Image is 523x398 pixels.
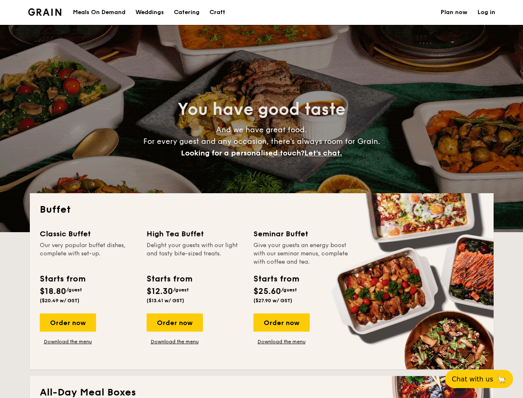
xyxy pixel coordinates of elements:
div: Delight your guests with our light and tasty bite-sized treats. [147,241,243,266]
div: Order now [253,313,310,332]
div: Starts from [253,273,299,285]
a: Download the menu [147,338,203,345]
span: ($13.41 w/ GST) [147,298,184,303]
div: Starts from [40,273,85,285]
span: 🦙 [496,374,506,384]
div: High Tea Buffet [147,228,243,240]
span: And we have great food. For every guest and any occasion, there’s always room for Grain. [143,125,380,158]
div: Seminar Buffet [253,228,350,240]
img: Grain [28,8,62,16]
div: Our very popular buffet dishes, complete with set-up. [40,241,137,266]
span: /guest [66,287,82,293]
h2: Buffet [40,203,484,216]
span: Chat with us [452,375,493,383]
a: Logotype [28,8,62,16]
span: $12.30 [147,286,173,296]
div: Starts from [147,273,192,285]
span: Let's chat. [304,148,342,158]
div: Order now [40,313,96,332]
span: $18.80 [40,286,66,296]
a: Download the menu [253,338,310,345]
span: $25.60 [253,286,281,296]
span: ($27.90 w/ GST) [253,298,292,303]
span: Looking for a personalised touch? [181,148,304,158]
span: You have good taste [178,99,345,119]
div: Classic Buffet [40,228,137,240]
a: Download the menu [40,338,96,345]
div: Order now [147,313,203,332]
span: /guest [173,287,189,293]
span: /guest [281,287,297,293]
button: Chat with us🦙 [445,370,513,388]
span: ($20.49 w/ GST) [40,298,80,303]
div: Give your guests an energy boost with our seminar menus, complete with coffee and tea. [253,241,350,266]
